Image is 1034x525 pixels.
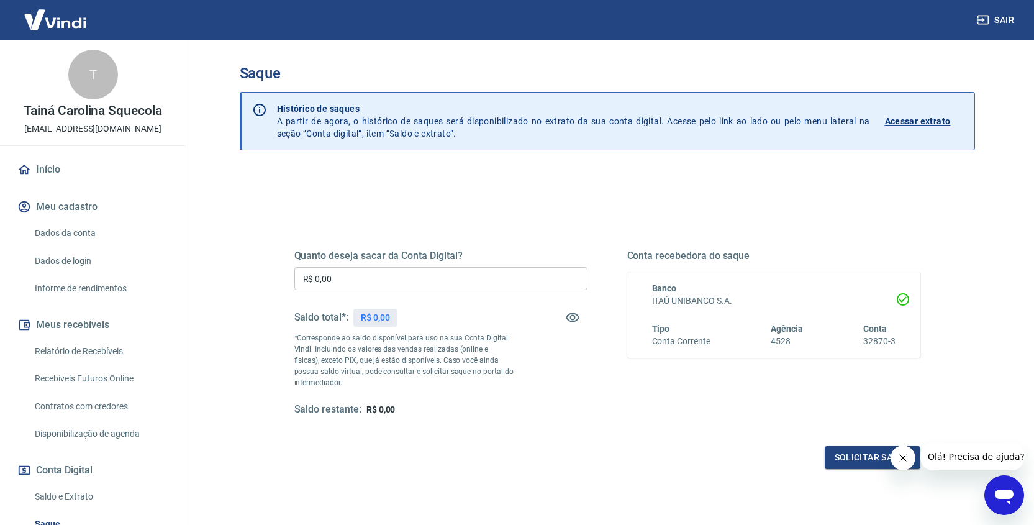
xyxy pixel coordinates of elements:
h5: Quanto deseja sacar da Conta Digital? [294,250,587,262]
h5: Saldo total*: [294,311,348,324]
iframe: Mensagem da empresa [920,443,1024,470]
p: Tainá Carolina Squecola [24,104,162,117]
button: Conta Digital [15,457,171,484]
p: R$ 0,00 [361,311,390,324]
a: Contratos com credores [30,394,171,419]
iframe: Botão para abrir a janela de mensagens [984,475,1024,515]
span: Tipo [652,324,670,334]
a: Início [15,156,171,183]
span: R$ 0,00 [366,404,396,414]
p: Histórico de saques [277,103,870,115]
p: Acessar extrato [885,115,951,127]
span: Banco [652,283,677,293]
h6: ITAÚ UNIBANCO S.A. [652,294,896,308]
span: Agência [771,324,803,334]
div: T [68,50,118,99]
a: Dados de login [30,249,171,274]
h5: Saldo restante: [294,403,361,416]
a: Informe de rendimentos [30,276,171,301]
p: A partir de agora, o histórico de saques será disponibilizado no extrato da sua conta digital. Ac... [277,103,870,140]
h6: 4528 [771,335,803,348]
a: Dados da conta [30,221,171,246]
span: Olá! Precisa de ajuda? [7,9,104,19]
a: Saldo e Extrato [30,484,171,509]
button: Solicitar saque [825,446,920,469]
a: Recebíveis Futuros Online [30,366,171,391]
iframe: Fechar mensagem [891,445,915,470]
h3: Saque [240,65,975,82]
a: Relatório de Recebíveis [30,339,171,364]
span: Conta [863,324,887,334]
a: Disponibilização de agenda [30,421,171,447]
button: Sair [974,9,1019,32]
p: [EMAIL_ADDRESS][DOMAIN_NAME] [24,122,161,135]
h6: 32870-3 [863,335,896,348]
a: Acessar extrato [885,103,964,140]
button: Meu cadastro [15,193,171,221]
img: Vindi [15,1,96,39]
h5: Conta recebedora do saque [627,250,920,262]
h6: Conta Corrente [652,335,710,348]
button: Meus recebíveis [15,311,171,339]
p: *Corresponde ao saldo disponível para uso na sua Conta Digital Vindi. Incluindo os valores das ve... [294,332,514,388]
